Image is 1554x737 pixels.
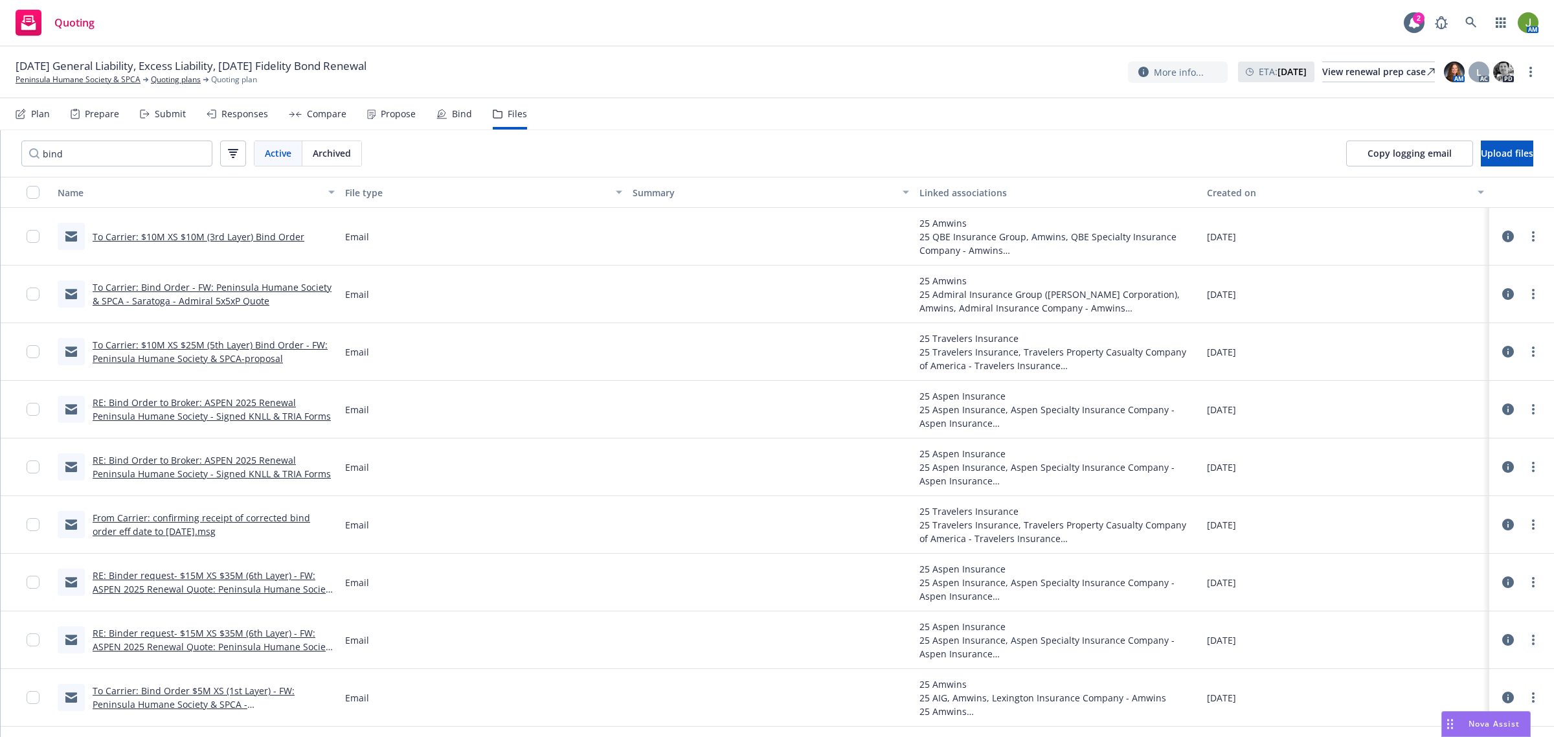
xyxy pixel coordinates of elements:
[1154,65,1204,79] span: More info...
[1207,230,1236,244] span: [DATE]
[381,109,416,119] div: Propose
[1526,286,1541,302] a: more
[265,146,291,160] span: Active
[1526,574,1541,590] a: more
[627,177,915,208] button: Summary
[93,231,304,243] a: To Carrier: $10M XS $10M (3rd Layer) Bind Order
[919,274,1197,288] div: 25 Amwins
[914,177,1202,208] button: Linked associations
[452,109,472,119] div: Bind
[1488,10,1514,36] a: Switch app
[919,518,1197,545] div: 25 Travelers Insurance, Travelers Property Casualty Company of America - Travelers Insurance
[93,454,331,480] a: RE: Bind Order to Broker: ASPEN 2025 Renewal Peninsula Humane Society - Signed KNLL & TRIA Forms
[345,576,369,589] span: Email
[919,562,1197,576] div: 25 Aspen Insurance
[1207,691,1236,705] span: [DATE]
[340,177,627,208] button: File type
[1518,12,1538,33] img: photo
[27,230,39,243] input: Toggle Row Selected
[151,74,201,85] a: Quoting plans
[27,288,39,300] input: Toggle Row Selected
[345,345,369,359] span: Email
[93,396,331,422] a: RE: Bind Order to Broker: ASPEN 2025 Renewal Peninsula Humane Society - Signed KNLL & TRIA Forms
[52,177,340,208] button: Name
[1526,517,1541,532] a: more
[27,518,39,531] input: Toggle Row Selected
[633,186,895,199] div: Summary
[345,403,369,416] span: Email
[1207,518,1236,532] span: [DATE]
[27,345,39,358] input: Toggle Row Selected
[919,403,1197,430] div: 25 Aspen Insurance, Aspen Specialty Insurance Company - Aspen Insurance
[54,17,95,28] span: Quoting
[919,705,1197,718] div: 25 Amwins
[1458,10,1484,36] a: Search
[27,691,39,704] input: Toggle Row Selected
[919,186,1197,199] div: Linked associations
[1278,65,1307,78] strong: [DATE]
[1207,576,1236,589] span: [DATE]
[93,569,333,609] a: RE: Binder request- $15M XS $35M (6th Layer) - FW: ASPEN 2025 Renewal Quote: Peninsula Humane Soc...
[27,633,39,646] input: Toggle Row Selected
[1202,177,1489,208] button: Created on
[1481,147,1533,159] span: Upload files
[919,216,1197,230] div: 25 Amwins
[1526,459,1541,475] a: more
[16,74,141,85] a: Peninsula Humane Society & SPCA
[1346,141,1473,166] button: Copy logging email
[1207,186,1470,199] div: Created on
[919,505,1197,518] div: 25 Travelers Insurance
[919,677,1197,691] div: 25 Amwins
[1526,229,1541,244] a: more
[93,627,333,666] a: RE: Binder request- $15M XS $35M (6th Layer) - FW: ASPEN 2025 Renewal Quote: Peninsula Humane Soc...
[919,332,1197,345] div: 25 Travelers Insurance
[16,58,366,74] span: [DATE] General Liability, Excess Liability, [DATE] Fidelity Bond Renewal
[10,5,100,41] a: Quoting
[1207,633,1236,647] span: [DATE]
[1259,65,1307,78] span: ETA :
[27,403,39,416] input: Toggle Row Selected
[1526,690,1541,705] a: more
[919,345,1197,372] div: 25 Travelers Insurance, Travelers Property Casualty Company of America - Travelers Insurance
[1476,65,1481,79] span: L
[27,460,39,473] input: Toggle Row Selected
[1526,632,1541,648] a: more
[345,230,369,244] span: Email
[307,109,346,119] div: Compare
[1493,62,1514,82] img: photo
[85,109,119,119] div: Prepare
[919,288,1197,315] div: 25 Admiral Insurance Group ([PERSON_NAME] Corporation), Amwins, Admiral Insurance Company - Amwins
[345,633,369,647] span: Email
[58,186,321,199] div: Name
[221,109,268,119] div: Responses
[919,633,1197,661] div: 25 Aspen Insurance, Aspen Specialty Insurance Company - Aspen Insurance
[919,620,1197,633] div: 25 Aspen Insurance
[1207,403,1236,416] span: [DATE]
[1413,12,1424,24] div: 2
[345,518,369,532] span: Email
[211,74,257,85] span: Quoting plan
[508,109,527,119] div: Files
[93,512,310,538] a: From Carrier: confirming receipt of corrected bind order eff date to [DATE].msg
[1481,141,1533,166] button: Upload files
[93,339,328,365] a: To Carrier: $10M XS $25M (5th Layer) Bind Order - FW: Peninsula Humane Society & SPCA-proposal
[919,576,1197,603] div: 25 Aspen Insurance, Aspen Specialty Insurance Company - Aspen Insurance
[1469,718,1520,729] span: Nova Assist
[345,691,369,705] span: Email
[1441,711,1531,737] button: Nova Assist
[1207,288,1236,301] span: [DATE]
[1444,62,1465,82] img: photo
[1442,712,1458,736] div: Drag to move
[31,109,50,119] div: Plan
[1207,460,1236,474] span: [DATE]
[1526,344,1541,359] a: more
[27,186,39,199] input: Select all
[919,389,1197,403] div: 25 Aspen Insurance
[313,146,351,160] span: Archived
[27,576,39,589] input: Toggle Row Selected
[21,141,212,166] input: Search by keyword...
[1428,10,1454,36] a: Report a Bug
[345,460,369,474] span: Email
[1322,62,1435,82] div: View renewal prep case
[919,230,1197,257] div: 25 QBE Insurance Group, Amwins, QBE Specialty Insurance Company - Amwins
